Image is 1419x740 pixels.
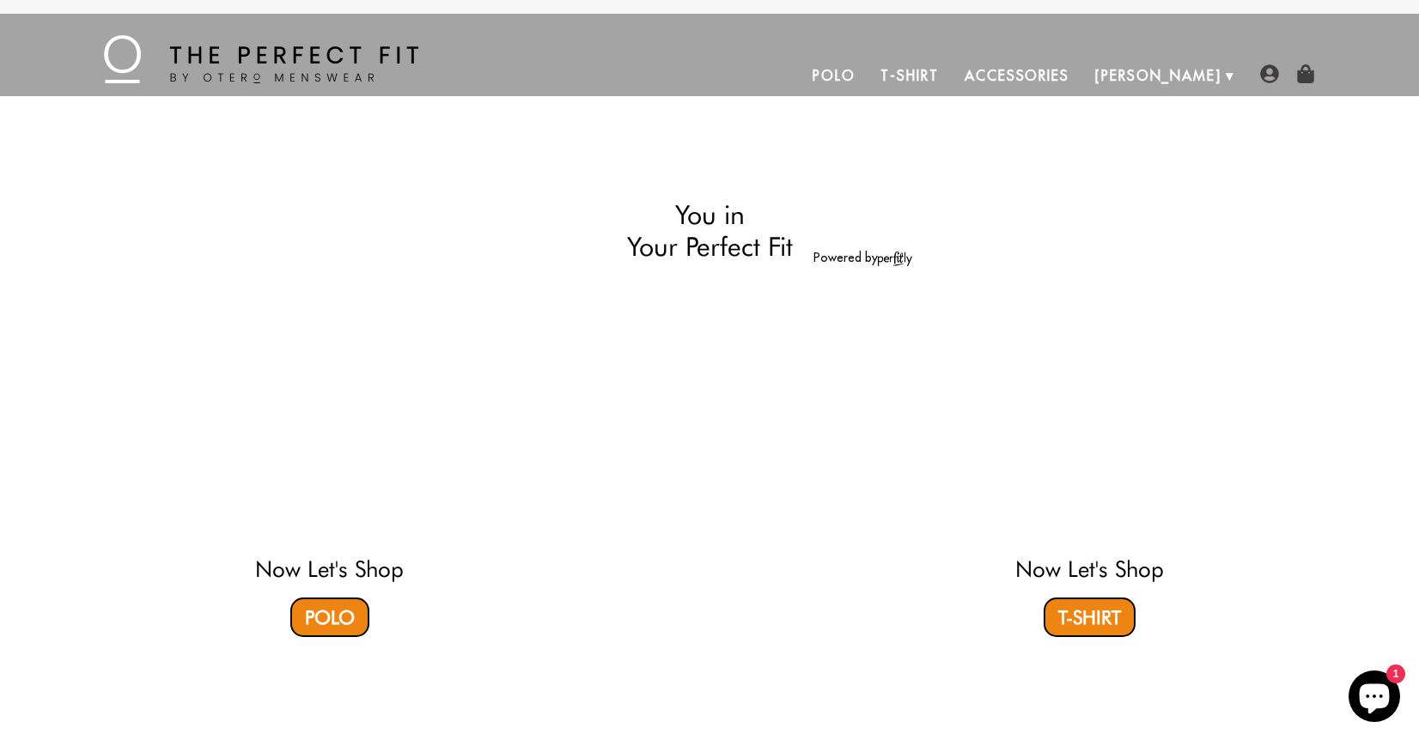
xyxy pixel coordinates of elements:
[952,55,1082,96] a: Accessories
[878,252,912,266] img: perfitly-logo_73ae6c82-e2e3-4a36-81b1-9e913f6ac5a1.png
[1082,55,1234,96] a: [PERSON_NAME]
[813,250,912,265] a: Powered by
[1343,670,1405,726] inbox-online-store-chat: Shopify online store chat
[507,199,912,262] h2: You in Your Perfect Fit
[290,597,369,637] a: Polo
[800,55,868,96] a: Polo
[1260,64,1279,83] img: user-account-icon.png
[1015,555,1164,582] a: Now Let's Shop
[1296,64,1315,83] img: shopping-bag-icon.png
[868,55,951,96] a: T-Shirt
[1044,597,1136,637] a: T-Shirt
[255,555,404,582] a: Now Let's Shop
[104,35,418,83] img: The Perfect Fit - by Otero Menswear - Logo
